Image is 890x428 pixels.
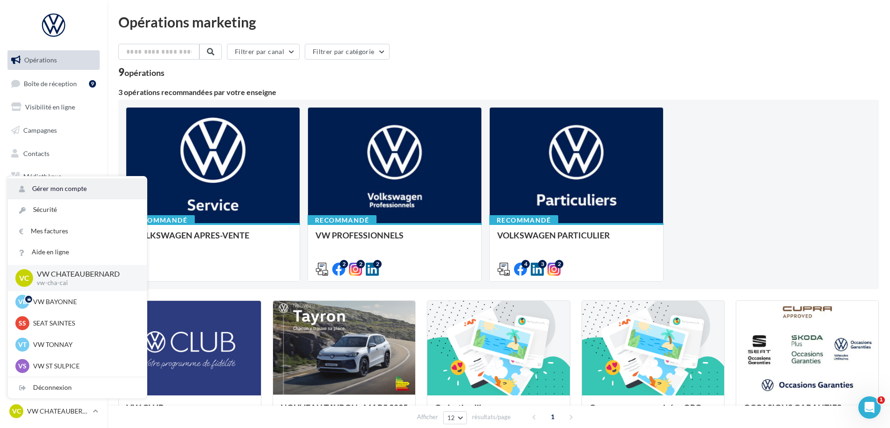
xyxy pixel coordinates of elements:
p: VW ST SULPICE [33,361,136,371]
div: 3 opérations recommandées par votre enseigne [118,88,879,96]
a: Médiathèque [6,167,102,186]
span: OCCASIONS GARANTIES [744,402,842,413]
a: Contacts [6,144,102,163]
a: Campagnes DataOnDemand [6,244,102,272]
span: Campagnes sponsorisées OPO [589,402,702,413]
button: Filtrer par catégorie [305,44,390,60]
div: 2 [373,260,382,268]
div: opérations [124,68,164,77]
span: Campagnes [23,126,57,134]
div: 2 [340,260,348,268]
div: 4 [521,260,530,268]
a: Opérations [6,50,102,70]
div: Recommandé [126,215,195,225]
span: Opérations [24,56,57,64]
span: VC [19,272,29,283]
div: 2 [555,260,563,268]
span: 1 [877,396,885,404]
span: 1 [545,409,560,424]
div: 9 [118,67,164,77]
a: Mes factures [8,221,147,242]
p: vw-cha-cai [37,279,132,287]
a: Calendrier [6,190,102,210]
span: VOLKSWAGEN APRES-VENTE [134,230,249,240]
a: Gérer mon compte [8,178,147,199]
span: VC [12,407,21,416]
div: 9 [89,80,96,88]
button: 12 [443,411,467,424]
div: Déconnexion [8,377,147,398]
span: VT [18,340,27,349]
p: SEAT SAINTES [33,319,136,328]
a: Campagnes [6,121,102,140]
span: VW PROFESSIONNELS [315,230,404,240]
a: Boîte de réception9 [6,74,102,94]
iframe: Intercom live chat [858,396,881,419]
a: PLV et print personnalisable [6,213,102,241]
span: VOLKSWAGEN PARTICULIER [497,230,610,240]
a: Visibilité en ligne [6,97,102,117]
span: Visibilité en ligne [25,103,75,111]
a: VC VW CHATEAUBERNARD [7,402,100,420]
div: 3 [538,260,547,268]
p: VW CHATEAUBERNARD [27,407,89,416]
span: Afficher [417,413,438,421]
div: Recommandé [489,215,558,225]
div: 2 [356,260,365,268]
span: Contacts [23,149,49,157]
p: VW TONNAY [33,340,136,349]
button: Filtrer par canal [227,44,300,60]
span: VB [18,297,27,306]
p: VW CHATEAUBERNARD [37,269,132,279]
span: SS [19,319,26,328]
a: Sécurité [8,199,147,220]
div: Opérations marketing [118,15,879,29]
span: VW CLUB [126,402,164,413]
div: Recommandé [308,215,377,225]
p: VW BAYONNE [33,297,136,306]
span: 12 [447,414,455,421]
span: VS [18,361,27,371]
span: résultats/page [472,413,511,421]
span: Médiathèque [23,172,62,180]
span: Opération libre [435,402,492,413]
a: Aide en ligne [8,242,147,263]
span: Boîte de réception [24,79,77,87]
